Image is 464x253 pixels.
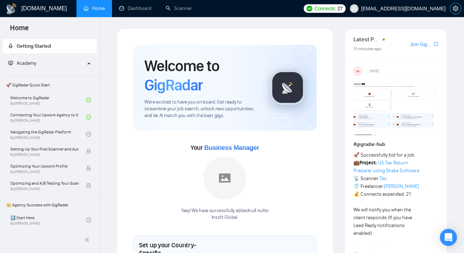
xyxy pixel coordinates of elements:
[86,115,91,120] span: check-circle
[353,78,439,135] img: F09354QB7SM-image.png
[86,166,91,171] span: lock
[3,78,96,92] span: 🚀 GigRadar Quick Start
[6,3,17,15] img: logo
[353,246,388,252] strong: Cover Letter 👇
[354,67,362,75] div: US
[337,5,343,12] span: 27
[314,5,336,12] span: Connects:
[191,144,259,152] span: Your
[353,141,438,148] h1: # gigradar-hub
[353,35,380,44] span: Latest Posts from the GigRadar Community
[10,163,79,170] span: Optimizing Your Upwork Profile
[144,75,203,95] span: GigRadar
[17,60,36,66] span: Academy
[352,6,357,11] span: user
[203,157,246,199] img: placeholder.png
[8,60,36,66] span: Academy
[144,56,258,95] h1: Welcome to
[450,3,461,14] button: setting
[10,126,86,142] a: Navigating the GigRadar PlatformBy[PERSON_NAME]
[86,132,91,137] span: check-circle
[353,160,419,174] a: US Tax Return Preparer using Drake Software
[86,149,91,154] span: lock
[306,6,312,11] img: upwork-logo.png
[181,214,269,221] p: Insoft Global .
[384,183,419,189] a: [PERSON_NAME]
[450,6,461,11] span: setting
[166,5,192,11] a: searchScanner
[84,5,105,11] a: homeHome
[119,5,151,11] a: dashboardDashboard
[434,41,438,47] a: export
[10,170,79,174] span: By [PERSON_NAME]
[4,23,34,38] span: Home
[10,146,79,153] span: Setting Up Your First Scanner and Auto-Bidder
[10,92,86,108] a: Welcome to GigRadarBy[PERSON_NAME]
[144,99,258,119] span: We're excited to have you on board. Get ready to streamline your job search, unlock new opportuni...
[450,6,461,11] a: setting
[86,183,91,188] span: lock
[3,198,96,212] span: 👑 Agency Success with GigRadar
[353,46,382,51] span: 31 minutes ago
[10,187,79,191] span: By [PERSON_NAME]
[10,212,86,228] a: 1️⃣ Start HereBy[PERSON_NAME]
[10,109,86,125] a: Connecting Your Upwork Agency to GigRadarBy[PERSON_NAME]
[369,68,379,74] span: [DATE]
[410,41,432,48] a: Join GigRadar Slack Community
[17,43,51,49] span: Getting Started
[2,39,97,53] li: Getting Started
[270,70,305,105] img: gigradar-logo.png
[86,97,91,102] span: check-circle
[10,180,79,187] span: Optimizing and A/B Testing Your Scanner for Better Results
[8,60,13,65] span: fund-projection-screen
[181,207,269,221] div: Yaay! We have successfully added null null to
[85,236,92,243] span: double-left
[10,153,79,157] span: By [PERSON_NAME]
[379,175,386,181] a: Tax
[440,229,457,246] div: Open Intercom Messenger
[8,43,13,48] span: rocket
[204,144,259,151] span: Business Manager
[86,217,91,222] span: check-circle
[359,160,377,166] strong: Project:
